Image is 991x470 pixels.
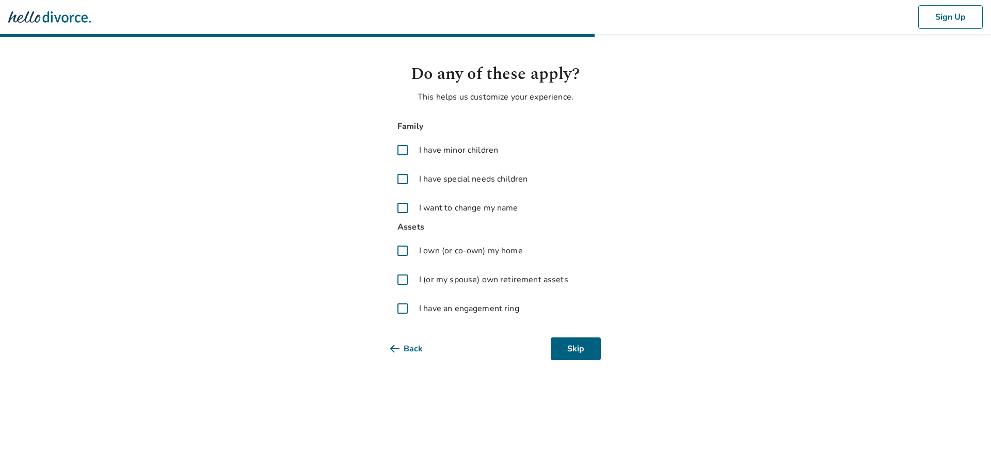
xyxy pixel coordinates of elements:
span: Assets [390,220,601,234]
button: Back [390,337,439,360]
img: Hello Divorce Logo [8,7,91,27]
button: Skip [551,337,601,360]
span: I have special needs children [419,173,528,185]
span: Family [390,120,601,134]
span: I have an engagement ring [419,302,519,315]
span: I want to change my name [419,202,518,214]
button: Sign Up [918,5,983,29]
p: This helps us customize your experience. [390,91,601,103]
h1: Do any of these apply? [390,62,601,87]
span: I (or my spouse) own retirement assets [419,273,568,286]
iframe: Chat Widget [939,420,991,470]
span: I own (or co-own) my home [419,245,523,257]
span: I have minor children [419,144,498,156]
